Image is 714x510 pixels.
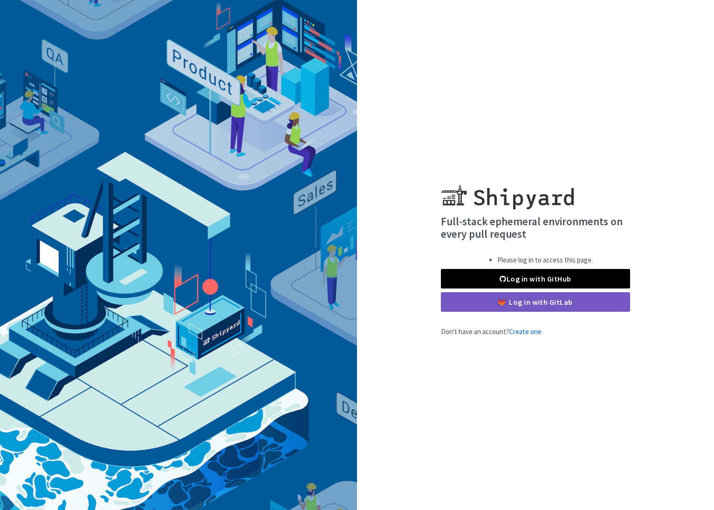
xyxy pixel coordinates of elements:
[441,292,630,312] a: Log in with GitLab
[497,255,593,266] li: Please log in to access this page.
[441,215,630,241] h4: Full-stack ephemeral environments on every pull request
[441,327,542,336] span: Don't have an account?
[441,269,630,289] a: Log in with GitHub
[498,299,505,306] img: gitlab-color.svg
[509,327,542,336] a: Create one
[441,173,574,209] img: Shipyard logo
